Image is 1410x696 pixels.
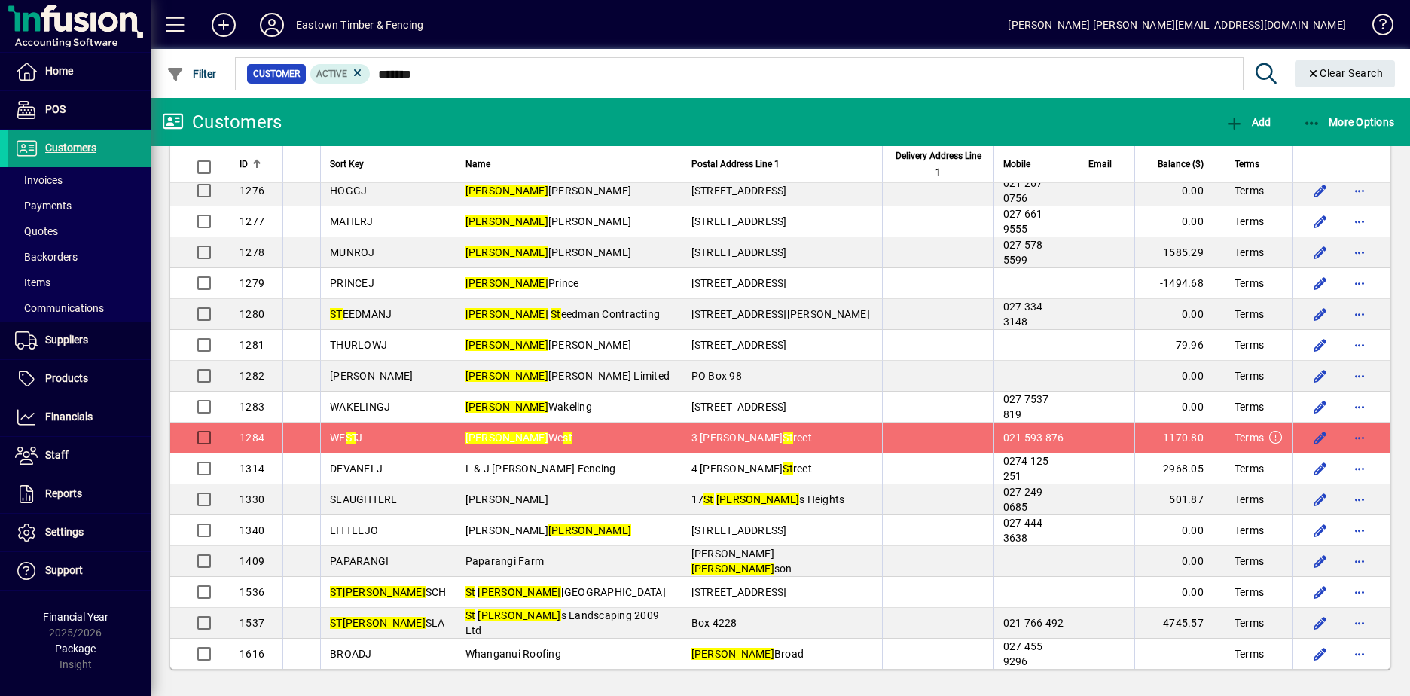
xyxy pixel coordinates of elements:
span: Terms [1235,399,1264,414]
span: Terms [1235,615,1264,630]
button: More options [1347,333,1372,357]
span: 1280 [240,308,264,320]
span: MUNROJ [330,246,375,258]
span: Balance ($) [1158,156,1204,172]
span: PAPARANGI [330,555,389,567]
span: Terms [1235,461,1264,476]
span: Terms [1235,585,1264,600]
span: [STREET_ADDRESS] [691,185,787,197]
span: Terms [1235,245,1264,260]
span: 021 766 492 [1003,617,1064,629]
span: L & J [PERSON_NAME] Fencing [465,462,616,475]
a: Items [8,270,151,295]
button: More options [1347,302,1372,326]
td: 1170.80 [1134,423,1225,453]
span: Wakeling [465,401,592,413]
td: 1585.29 [1134,237,1225,268]
button: Edit [1308,395,1332,419]
span: WAKELINGJ [330,401,390,413]
td: 0.00 [1134,515,1225,546]
button: Edit [1308,549,1332,573]
span: 1330 [240,493,264,505]
span: Terms [1235,492,1264,507]
button: Edit [1308,487,1332,511]
span: DEVANELJ [330,462,383,475]
span: Paparangi Farm [465,555,545,567]
button: Edit [1308,364,1332,388]
span: [STREET_ADDRESS] [691,246,787,258]
em: [PERSON_NAME] [465,277,548,289]
span: Terms [1235,214,1264,229]
em: [PERSON_NAME] [343,586,426,598]
td: 0.00 [1134,392,1225,423]
span: More Options [1303,116,1395,128]
button: Edit [1308,580,1332,604]
div: Customers [162,110,282,134]
span: 1277 [240,215,264,227]
span: Products [45,372,88,384]
td: 0.00 [1134,206,1225,237]
span: Delivery Address Line 1 [892,148,984,181]
a: Products [8,360,151,398]
span: Broad [691,648,804,660]
span: [PERSON_NAME] [465,246,632,258]
span: [PERSON_NAME] [465,215,632,227]
em: [PERSON_NAME] [465,246,548,258]
span: Payments [15,200,72,212]
span: 3 [PERSON_NAME] reet [691,432,812,444]
div: Eastown Timber & Fencing [296,13,423,37]
span: [STREET_ADDRESS] [691,215,787,227]
span: Invoices [15,174,63,186]
td: -1494.68 [1134,268,1225,299]
a: Knowledge Base [1361,3,1391,52]
a: Staff [8,437,151,475]
span: 1537 [240,617,264,629]
button: More Options [1299,108,1399,136]
span: [PERSON_NAME] [465,524,632,536]
em: [PERSON_NAME] [716,493,799,505]
span: [PERSON_NAME] [465,493,548,505]
span: Prince [465,277,579,289]
span: Active [316,69,347,79]
em: [PERSON_NAME] [465,432,548,444]
span: 1314 [240,462,264,475]
td: 501.87 [1134,484,1225,515]
span: Clear Search [1307,67,1384,79]
a: Home [8,53,151,90]
div: Mobile [1003,156,1070,172]
span: Customers [45,142,96,154]
td: 0.00 [1134,361,1225,392]
button: Edit [1308,642,1332,666]
span: Terms [1235,646,1264,661]
span: s Landscaping 2009 Ltd [465,609,660,636]
button: More options [1347,395,1372,419]
a: Suppliers [8,322,151,359]
span: 1278 [240,246,264,258]
span: Sort Key [330,156,364,172]
em: [PERSON_NAME] [343,617,426,629]
em: St [465,609,476,621]
span: [STREET_ADDRESS] [691,277,787,289]
span: 027 444 3638 [1003,517,1043,544]
span: Package [55,643,96,655]
span: Terms [1235,156,1259,172]
em: [PERSON_NAME] [691,563,774,575]
button: More options [1347,240,1372,264]
span: We [465,432,572,444]
span: Communications [15,302,104,314]
button: Edit [1308,179,1332,203]
span: SLAUGHTERL [330,493,398,505]
span: [PERSON_NAME] Limited [465,370,670,382]
button: Filter [163,60,221,87]
span: Customer [253,66,300,81]
em: [PERSON_NAME] [465,215,548,227]
em: [PERSON_NAME] [548,524,631,536]
span: [PERSON_NAME] [465,185,632,197]
span: Terms [1235,337,1264,353]
span: 027 249 0685 [1003,486,1043,513]
button: More options [1347,456,1372,481]
em: [PERSON_NAME] [465,401,548,413]
button: More options [1347,642,1372,666]
span: [PERSON_NAME] [465,339,632,351]
a: Payments [8,193,151,218]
